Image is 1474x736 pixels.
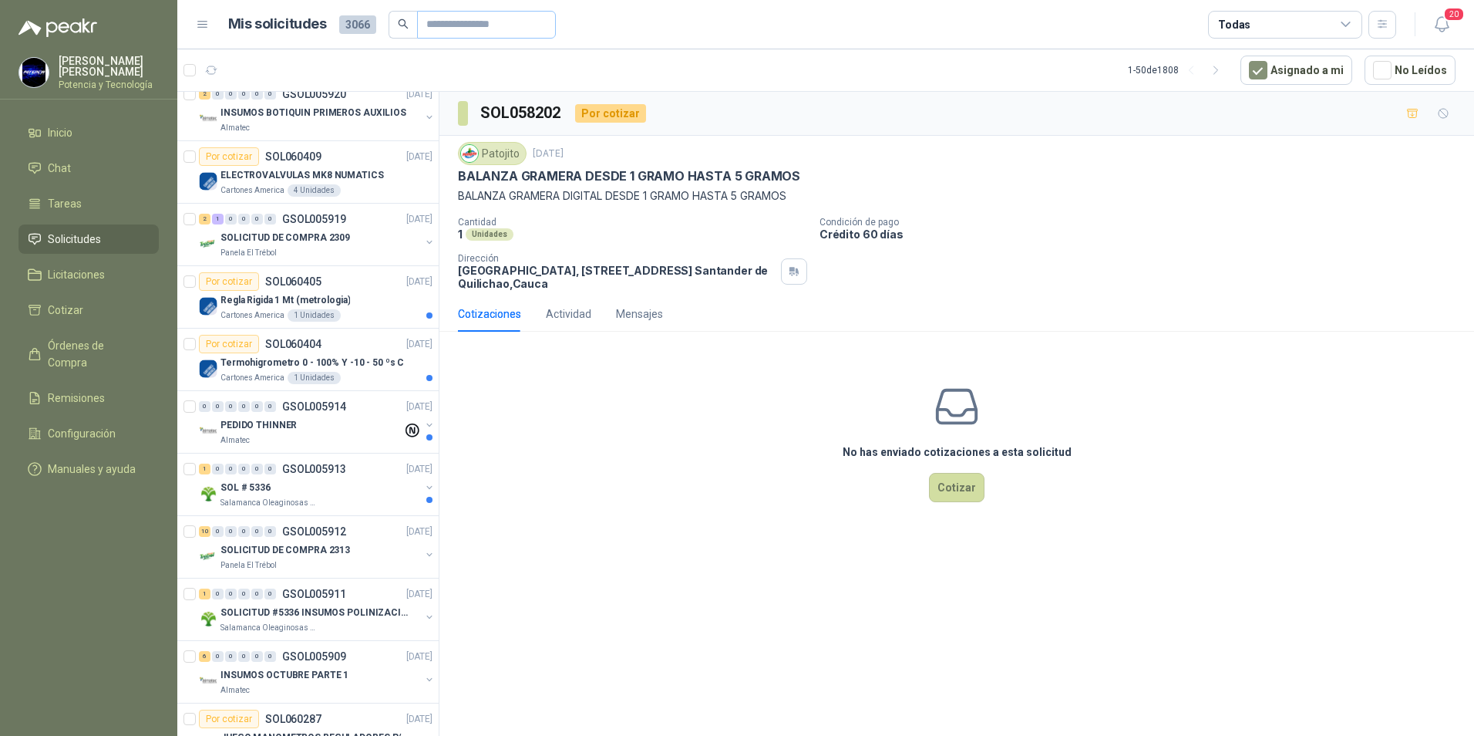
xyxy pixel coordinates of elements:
[282,401,346,412] p: GSOL005914
[264,464,276,474] div: 0
[238,589,250,599] div: 0
[458,217,807,228] p: Cantidad
[220,293,350,308] p: Regla Rigida 1 Mt (metrologia)
[19,118,159,147] a: Inicio
[48,266,105,283] span: Licitaciones
[220,543,350,558] p: SOLICITUD DE COMPRA 2313
[220,497,318,509] p: Salamanca Oleaginosas SAS
[48,302,83,319] span: Cotizar
[819,217,1468,228] p: Condición de pago
[19,331,159,377] a: Órdenes de Compra
[199,235,217,253] img: Company Logo
[533,147,564,161] p: [DATE]
[461,145,478,162] img: Company Logo
[406,525,432,539] p: [DATE]
[199,609,217,628] img: Company Logo
[458,168,800,184] p: BALANZA GRAMERA DESDE 1 GRAMO HASTA 5 GRAMOS
[59,56,159,77] p: [PERSON_NAME] [PERSON_NAME]
[199,214,210,225] div: 2
[220,356,404,370] p: Termohigrometro 0 - 100% Y -10 - 50 ºs C
[177,329,439,391] a: Por cotizarSOL060404[DATE] Company LogoTermohigrometro 0 - 100% Y -10 - 50 ºs CCartones America1 ...
[406,400,432,414] p: [DATE]
[282,214,346,225] p: GSOL005919
[406,712,432,727] p: [DATE]
[59,80,159,89] p: Potencia y Tecnología
[264,589,276,599] div: 0
[199,397,436,447] a: 0 0 0 0 0 0 GSOL005914[DATE] Company LogoPEDIDO THINNERAlmatec
[1365,56,1455,85] button: No Leídos
[220,418,297,433] p: PEDIDO THINNER
[220,309,284,322] p: Cartones America
[251,464,263,474] div: 0
[220,668,348,683] p: INSUMOS OCTUBRE PARTE 1
[19,260,159,289] a: Licitaciones
[225,526,237,537] div: 0
[199,89,210,100] div: 2
[199,401,210,412] div: 0
[48,461,136,478] span: Manuales y ayuda
[199,272,259,291] div: Por cotizar
[1128,58,1228,83] div: 1 - 50 de 1808
[220,606,412,620] p: SOLICITUD #5336 INSUMOS POLINIZACIÓN
[1443,7,1465,22] span: 20
[251,401,263,412] div: 0
[1428,11,1455,39] button: 20
[225,89,237,100] div: 0
[212,401,224,412] div: 0
[199,335,259,353] div: Por cotizar
[265,276,321,287] p: SOL060405
[199,547,217,566] img: Company Logo
[264,651,276,662] div: 0
[264,89,276,100] div: 0
[48,337,144,371] span: Órdenes de Compra
[19,383,159,413] a: Remisiones
[212,526,224,537] div: 0
[199,484,217,503] img: Company Logo
[199,360,217,378] img: Company Logo
[458,306,521,322] div: Cotizaciones
[19,189,159,218] a: Tareas
[228,13,327,35] h1: Mis solicitudes
[282,589,346,599] p: GSOL005911
[406,650,432,664] p: [DATE]
[458,264,775,290] p: [GEOGRAPHIC_DATA], [STREET_ADDRESS] Santander de Quilichao , Cauca
[398,19,409,29] span: search
[1218,16,1250,33] div: Todas
[616,306,663,322] div: Mensajes
[199,147,259,166] div: Por cotizar
[282,464,346,474] p: GSOL005913
[339,15,376,34] span: 3066
[819,228,1468,241] p: Crédito 60 días
[264,526,276,537] div: 0
[48,231,101,248] span: Solicitudes
[575,104,646,123] div: Por cotizar
[238,214,250,225] div: 0
[212,589,224,599] div: 0
[264,401,276,412] div: 0
[282,89,346,100] p: GSOL005920
[458,253,775,264] p: Dirección
[177,266,439,329] a: Por cotizarSOL060405[DATE] Company LogoRegla Rigida 1 Mt (metrologia)Cartones America1 Unidades
[238,401,250,412] div: 0
[282,526,346,537] p: GSOL005912
[220,434,250,447] p: Almatec
[251,89,263,100] div: 0
[251,651,263,662] div: 0
[458,228,463,241] p: 1
[264,214,276,225] div: 0
[199,710,259,728] div: Por cotizar
[406,337,432,352] p: [DATE]
[843,444,1072,461] h3: No has enviado cotizaciones a esta solicitud
[238,651,250,662] div: 0
[480,101,563,125] h3: SOL058202
[288,184,341,197] div: 4 Unidades
[406,212,432,227] p: [DATE]
[19,419,159,448] a: Configuración
[19,454,159,484] a: Manuales y ayuda
[212,89,224,100] div: 0
[48,124,72,141] span: Inicio
[458,187,1455,204] p: BALANZA GRAMERA DIGITAL DESDE 1 GRAMO HASTA 5 GRAMOS
[220,372,284,384] p: Cartones America
[225,589,237,599] div: 0
[238,89,250,100] div: 0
